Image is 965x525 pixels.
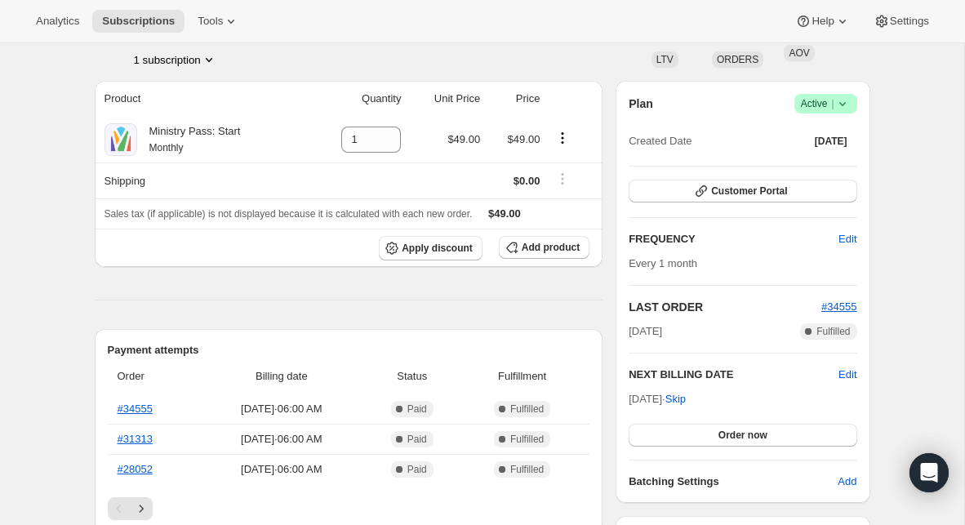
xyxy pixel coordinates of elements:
[95,81,309,117] th: Product
[406,81,485,117] th: Unit Price
[821,299,856,315] button: #34555
[629,474,838,490] h6: Batching Settings
[108,497,590,520] nav: Pagination
[785,10,860,33] button: Help
[203,401,359,417] span: [DATE] · 06:00 AM
[105,123,137,156] img: product img
[108,342,590,358] h2: Payment attempts
[485,81,545,117] th: Price
[149,142,184,153] small: Monthly
[629,96,653,112] h2: Plan
[890,15,929,28] span: Settings
[36,15,79,28] span: Analytics
[629,231,838,247] h2: FREQUENCY
[308,81,406,117] th: Quantity
[789,47,809,59] span: AOV
[118,463,153,475] a: #28052
[203,368,359,385] span: Billing date
[134,51,217,68] button: Product actions
[522,241,580,254] span: Add product
[407,433,427,446] span: Paid
[838,367,856,383] button: Edit
[203,461,359,478] span: [DATE] · 06:00 AM
[821,300,856,313] a: #34555
[508,133,540,145] span: $49.00
[838,474,856,490] span: Add
[815,135,847,148] span: [DATE]
[26,10,89,33] button: Analytics
[656,54,674,65] span: LTV
[629,367,838,383] h2: NEXT BILLING DATE
[629,257,697,269] span: Every 1 month
[629,393,686,405] span: [DATE] ·
[829,226,866,252] button: Edit
[717,54,758,65] span: ORDERS
[629,424,856,447] button: Order now
[198,15,223,28] span: Tools
[629,299,821,315] h2: LAST ORDER
[499,236,589,259] button: Add product
[629,133,692,149] span: Created Date
[108,358,199,394] th: Order
[801,96,851,112] span: Active
[816,325,850,338] span: Fulfilled
[92,10,185,33] button: Subscriptions
[629,180,856,202] button: Customer Portal
[465,368,580,385] span: Fulfillment
[510,463,544,476] span: Fulfilled
[831,97,834,110] span: |
[510,433,544,446] span: Fulfilled
[447,133,480,145] span: $49.00
[188,10,249,33] button: Tools
[838,231,856,247] span: Edit
[549,170,576,188] button: Shipping actions
[118,433,153,445] a: #31313
[549,129,576,147] button: Product actions
[102,15,175,28] span: Subscriptions
[137,123,241,156] div: Ministry Pass: Start
[805,130,857,153] button: [DATE]
[402,242,473,255] span: Apply discount
[407,403,427,416] span: Paid
[379,236,482,260] button: Apply discount
[656,386,696,412] button: Skip
[665,391,686,407] span: Skip
[514,175,540,187] span: $0.00
[203,431,359,447] span: [DATE] · 06:00 AM
[718,429,767,442] span: Order now
[369,368,455,385] span: Status
[118,403,153,415] a: #34555
[105,208,473,220] span: Sales tax (if applicable) is not displayed because it is calculated with each new order.
[711,185,787,198] span: Customer Portal
[828,469,866,495] button: Add
[510,403,544,416] span: Fulfilled
[812,15,834,28] span: Help
[909,453,949,492] div: Open Intercom Messenger
[488,207,521,220] span: $49.00
[95,162,309,198] th: Shipping
[130,497,153,520] button: Next
[407,463,427,476] span: Paid
[864,10,939,33] button: Settings
[629,323,662,340] span: [DATE]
